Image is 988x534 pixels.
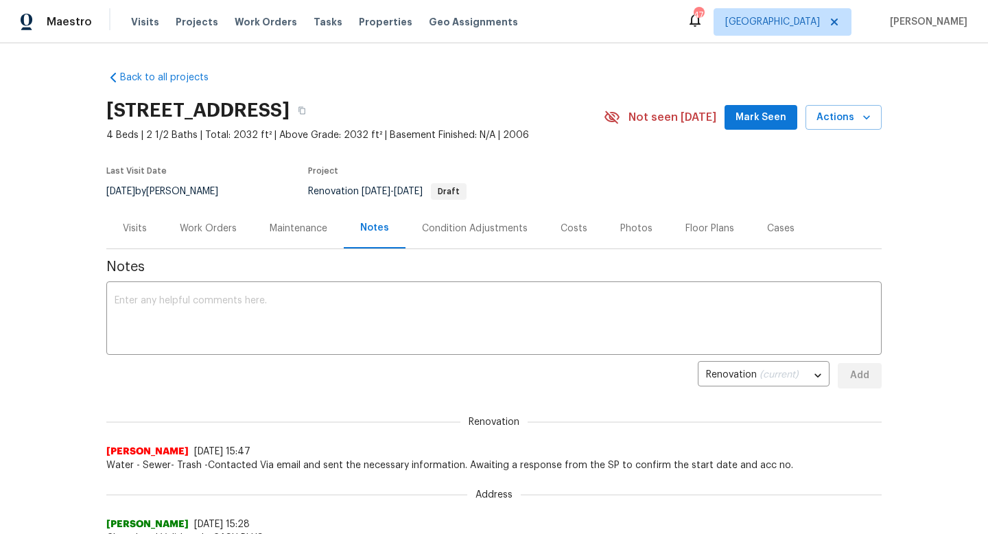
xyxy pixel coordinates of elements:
div: Cases [767,222,795,235]
span: Water - Sewer- Trash -Contacted Via email and sent the necessary information. Awaiting a response... [106,458,882,472]
span: Properties [359,15,412,29]
span: [PERSON_NAME] [106,518,189,531]
span: Visits [131,15,159,29]
div: Condition Adjustments [422,222,528,235]
div: Costs [561,222,587,235]
span: Notes [106,260,882,274]
span: Projects [176,15,218,29]
span: [DATE] [394,187,423,196]
h2: [STREET_ADDRESS] [106,104,290,117]
div: Renovation (current) [698,359,830,393]
span: Renovation [460,415,528,429]
span: [DATE] 15:28 [194,520,250,529]
span: Tasks [314,17,342,27]
span: [DATE] 15:47 [194,447,250,456]
div: Work Orders [180,222,237,235]
span: Maestro [47,15,92,29]
span: Last Visit Date [106,167,167,175]
span: Work Orders [235,15,297,29]
span: [PERSON_NAME] [884,15,967,29]
div: Photos [620,222,652,235]
span: Actions [816,109,871,126]
span: - [362,187,423,196]
div: Maintenance [270,222,327,235]
span: [DATE] [106,187,135,196]
button: Copy Address [290,98,314,123]
span: [PERSON_NAME] [106,445,189,458]
span: 4 Beds | 2 1/2 Baths | Total: 2032 ft² | Above Grade: 2032 ft² | Basement Finished: N/A | 2006 [106,128,604,142]
div: Floor Plans [685,222,734,235]
span: [DATE] [362,187,390,196]
span: (current) [760,370,799,380]
div: by [PERSON_NAME] [106,183,235,200]
span: Geo Assignments [429,15,518,29]
div: Notes [360,221,389,235]
div: 47 [694,8,703,22]
span: Draft [432,187,465,196]
a: Back to all projects [106,71,238,84]
span: [GEOGRAPHIC_DATA] [725,15,820,29]
button: Mark Seen [725,105,797,130]
span: Project [308,167,338,175]
span: Renovation [308,187,467,196]
span: Not seen [DATE] [628,111,716,124]
span: Address [467,488,521,502]
button: Actions [805,105,882,130]
div: Visits [123,222,147,235]
span: Mark Seen [736,109,786,126]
